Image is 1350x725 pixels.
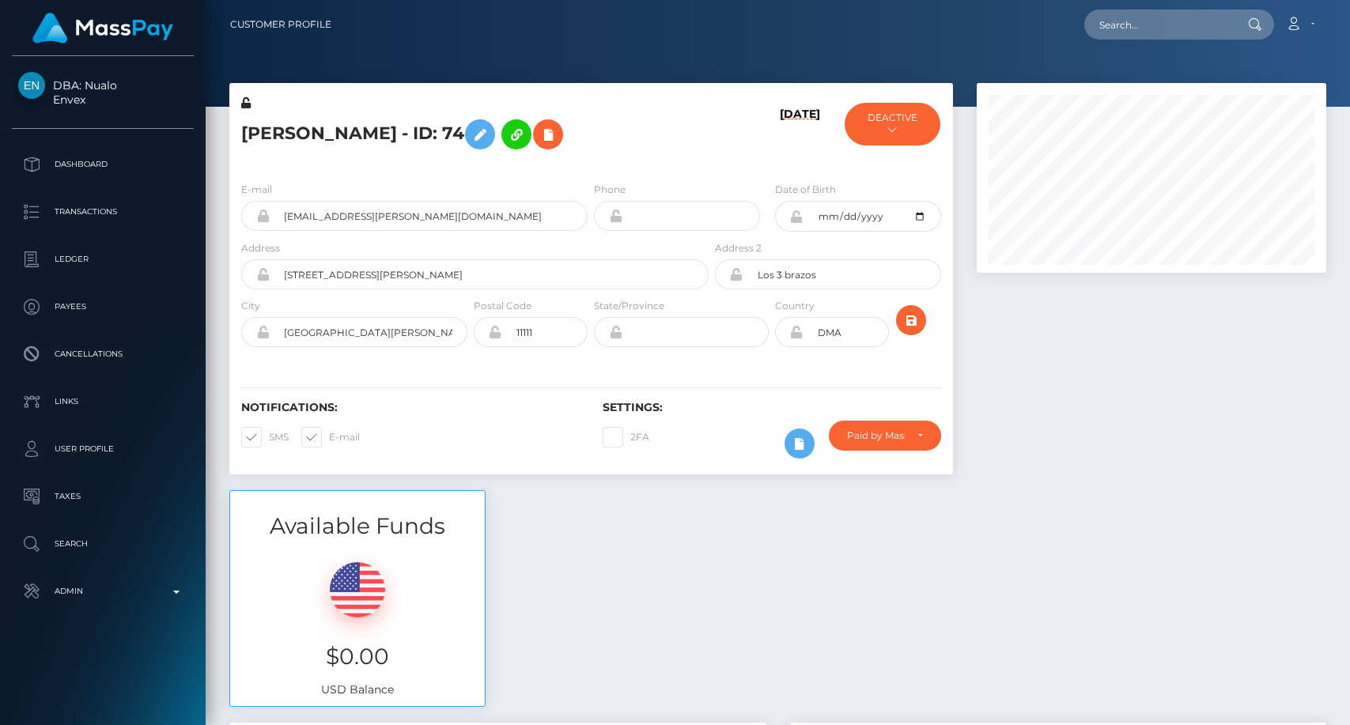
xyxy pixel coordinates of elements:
p: Payees [18,295,187,319]
h6: Notifications: [241,401,579,414]
label: 2FA [603,427,649,447]
a: Cancellations [12,334,194,374]
input: Search... [1084,9,1233,40]
p: Cancellations [18,342,187,366]
label: Postal Code [474,299,531,313]
span: DBA: Nualo Envex [12,78,194,107]
a: Search [12,524,194,564]
a: Admin [12,572,194,611]
h6: [DATE] [780,108,820,163]
a: Dashboard [12,145,194,184]
div: USD Balance [230,542,485,706]
a: Taxes [12,477,194,516]
h3: $0.00 [242,641,473,672]
a: Links [12,382,194,421]
label: Address 2 [715,241,762,255]
img: MassPay Logo [32,13,173,43]
img: USD.png [330,562,385,617]
label: Phone [594,183,626,197]
button: Paid by MassPay [829,421,940,451]
p: Transactions [18,200,187,224]
img: Envex [18,72,45,99]
label: Date of Birth [775,183,836,197]
h6: Settings: [603,401,940,414]
div: Paid by MassPay [847,429,904,442]
a: Transactions [12,192,194,232]
p: Links [18,390,187,413]
p: Dashboard [18,153,187,176]
p: Search [18,532,187,556]
h5: [PERSON_NAME] - ID: 74 [241,111,700,157]
a: Payees [12,287,194,327]
label: E-mail [301,427,360,447]
a: User Profile [12,429,194,469]
a: Customer Profile [230,8,331,41]
p: Admin [18,580,187,603]
a: Ledger [12,240,194,279]
label: SMS [241,427,289,447]
label: Address [241,241,280,255]
label: E-mail [241,183,272,197]
p: User Profile [18,437,187,461]
h3: Available Funds [230,511,485,542]
p: Taxes [18,485,187,508]
p: Ledger [18,247,187,271]
label: City [241,299,260,313]
button: DEACTIVE [845,103,940,145]
label: State/Province [594,299,664,313]
label: Country [775,299,815,313]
